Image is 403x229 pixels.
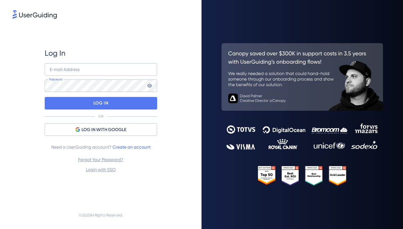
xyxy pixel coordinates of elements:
[86,167,116,172] a: Login with SSO
[45,63,157,76] input: example@company.com
[45,48,66,58] span: Log In
[112,145,151,150] a: Create an account
[221,43,383,111] img: 26c0aa7c25a843aed4baddd2b5e0fa68.svg
[79,211,123,219] span: © 2025 All Rights Reserved.
[82,126,126,134] span: LOG IN WITH GOOGLE
[51,143,151,151] span: Need a UserGuiding account?
[12,10,57,19] img: 8faab4ba6bc7696a72372aa768b0286c.svg
[78,157,123,162] a: Forgot Your Password?
[98,114,103,119] p: OR
[258,166,346,186] img: 25303e33045975176eb484905ab012ff.svg
[93,98,108,108] p: LOG IN
[226,124,378,150] img: 9302ce2ac39453076f5bc0f2f2ca889b.svg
